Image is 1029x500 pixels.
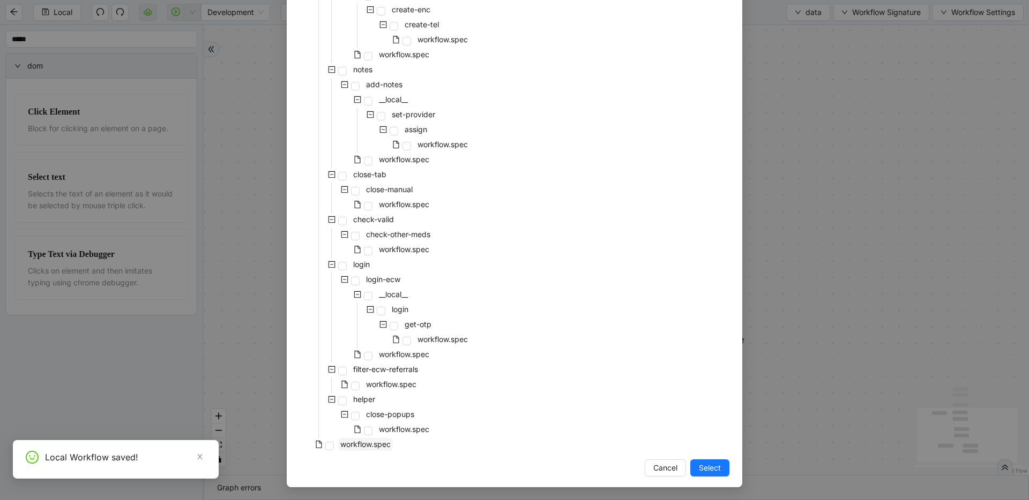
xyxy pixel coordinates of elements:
[328,396,335,403] span: minus-square
[341,381,348,388] span: file
[379,245,429,254] span: workflow.spec
[377,423,431,436] span: workflow.spec
[341,186,348,193] span: minus-square
[379,95,408,104] span: __local__
[417,140,468,149] span: workflow.spec
[379,200,429,209] span: workflow.spec
[379,350,429,359] span: workflow.spec
[196,453,204,460] span: close
[354,291,361,298] span: minus-square
[392,336,400,343] span: file
[377,243,431,256] span: workflow.spec
[415,138,470,151] span: workflow.spec
[392,36,400,43] span: file
[354,156,361,163] span: file
[402,123,429,136] span: assign
[364,228,433,241] span: check-other-meds
[367,6,374,13] span: minus-square
[328,171,335,178] span: minus-square
[351,363,420,376] span: filter-ecw-referrals
[415,333,470,346] span: workflow.spec
[354,96,361,103] span: minus-square
[353,395,375,404] span: helper
[354,351,361,358] span: file
[367,111,374,118] span: minus-square
[377,93,410,106] span: __local__
[377,348,431,361] span: workflow.spec
[645,459,686,476] button: Cancel
[392,110,435,119] span: set-provider
[364,273,402,286] span: login-ecw
[402,318,434,331] span: get-otp
[341,411,348,418] span: minus-square
[405,20,439,29] span: create-tel
[315,441,323,448] span: file
[364,78,405,91] span: add-notes
[353,215,394,224] span: check-valid
[377,48,431,61] span: workflow.spec
[351,63,375,76] span: notes
[379,21,387,28] span: minus-square
[366,230,430,239] span: check-other-meds
[328,216,335,223] span: minus-square
[341,81,348,88] span: minus-square
[379,155,429,164] span: workflow.spec
[364,408,416,421] span: close-popups
[379,321,387,328] span: minus-square
[366,410,414,419] span: close-popups
[390,108,437,121] span: set-provider
[364,183,415,196] span: close-manual
[351,258,372,271] span: login
[377,288,410,301] span: __local__
[353,365,418,374] span: filter-ecw-referrals
[690,459,729,476] button: Select
[367,306,374,313] span: minus-square
[405,320,431,329] span: get-otp
[351,393,377,406] span: helper
[353,65,372,74] span: notes
[328,366,335,373] span: minus-square
[405,125,427,134] span: assign
[379,126,387,133] span: minus-square
[392,141,400,148] span: file
[338,438,393,451] span: workflow.spec
[366,185,413,194] span: close-manual
[377,153,431,166] span: workflow.spec
[417,35,468,44] span: workflow.spec
[351,213,396,226] span: check-valid
[415,33,470,46] span: workflow.spec
[341,276,348,283] span: minus-square
[354,246,361,253] span: file
[390,303,411,316] span: login
[377,198,431,211] span: workflow.spec
[354,426,361,433] span: file
[379,290,408,299] span: __local__
[366,275,400,284] span: login-ecw
[364,378,419,391] span: workflow.spec
[354,201,361,208] span: file
[699,462,721,474] span: Select
[366,380,416,389] span: workflow.spec
[392,305,408,314] span: login
[390,3,433,16] span: create-enc
[328,261,335,268] span: minus-square
[353,170,386,179] span: close-tab
[653,462,677,474] span: Cancel
[351,168,389,181] span: close-tab
[340,440,391,449] span: workflow.spec
[45,451,206,464] div: Local Workflow saved!
[392,5,430,14] span: create-enc
[354,51,361,58] span: file
[379,425,429,434] span: workflow.spec
[417,335,468,344] span: workflow.spec
[402,18,441,31] span: create-tel
[379,50,429,59] span: workflow.spec
[366,80,402,89] span: add-notes
[328,66,335,73] span: minus-square
[353,260,370,269] span: login
[26,451,39,464] span: smile
[341,231,348,238] span: minus-square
